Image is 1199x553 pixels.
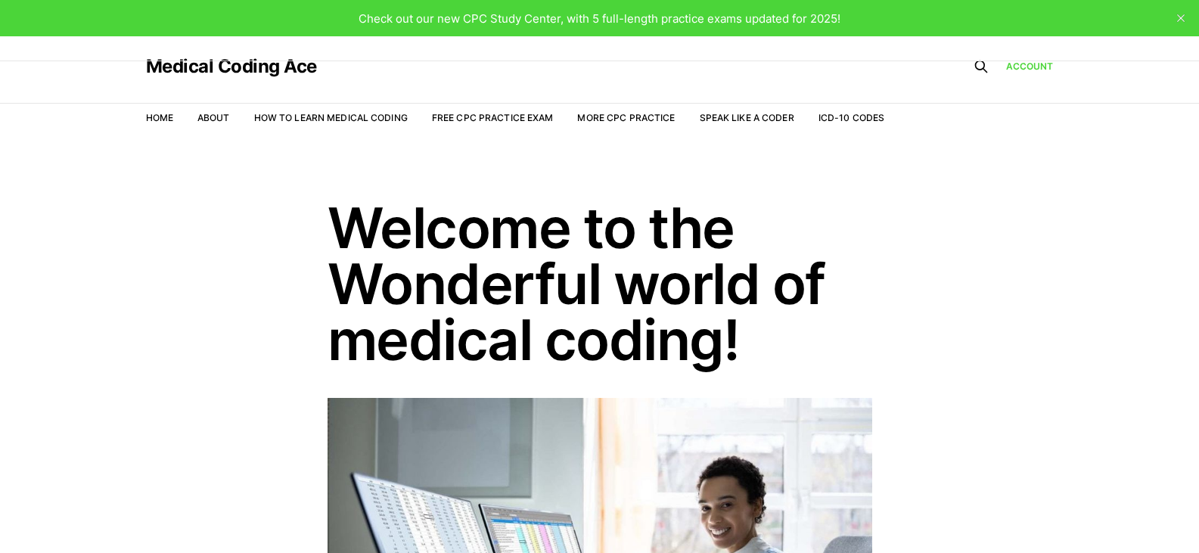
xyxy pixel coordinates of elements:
[197,112,230,123] a: About
[254,112,408,123] a: How to Learn Medical Coding
[700,112,794,123] a: Speak Like a Coder
[146,57,317,76] a: Medical Coding Ace
[328,200,872,368] h1: Welcome to the Wonderful world of medical coding!
[146,112,173,123] a: Home
[818,112,884,123] a: ICD-10 Codes
[359,11,840,26] span: Check out our new CPC Study Center, with 5 full-length practice exams updated for 2025!
[432,112,554,123] a: Free CPC Practice Exam
[577,112,675,123] a: More CPC Practice
[1120,479,1199,553] iframe: portal-trigger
